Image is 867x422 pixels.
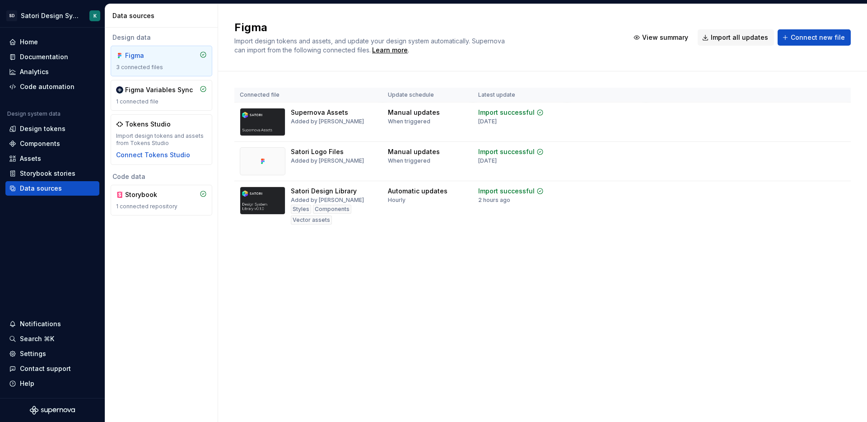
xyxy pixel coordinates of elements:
[116,150,190,159] button: Connect Tokens Studio
[125,85,193,94] div: Figma Variables Sync
[111,114,212,165] a: Tokens StudioImport design tokens and assets from Tokens StudioConnect Tokens Studio
[116,132,207,147] div: Import design tokens and assets from Tokens Studio
[111,33,212,42] div: Design data
[7,110,61,117] div: Design system data
[125,51,168,60] div: Figma
[5,136,99,151] a: Components
[21,11,79,20] div: Satori Design System
[5,122,99,136] a: Design tokens
[5,166,99,181] a: Storybook stories
[234,37,507,54] span: Import design tokens and assets, and update your design system automatically. Supernova can impor...
[478,157,497,164] div: [DATE]
[20,38,38,47] div: Home
[291,197,364,204] div: Added by [PERSON_NAME]
[20,319,61,328] div: Notifications
[116,98,207,105] div: 1 connected file
[6,10,17,21] div: SD
[116,64,207,71] div: 3 connected files
[291,118,364,125] div: Added by [PERSON_NAME]
[478,197,510,204] div: 2 hours ago
[291,216,332,225] div: Vector assets
[20,124,65,133] div: Design tokens
[20,379,34,388] div: Help
[112,11,214,20] div: Data sources
[388,108,440,117] div: Manual updates
[20,334,54,343] div: Search ⌘K
[478,147,535,156] div: Import successful
[116,203,207,210] div: 1 connected repository
[111,46,212,76] a: Figma3 connected files
[5,361,99,376] button: Contact support
[234,20,618,35] h2: Figma
[5,35,99,49] a: Home
[5,65,99,79] a: Analytics
[30,406,75,415] svg: Supernova Logo
[5,50,99,64] a: Documentation
[642,33,688,42] span: View summary
[234,88,382,103] th: Connected file
[111,172,212,181] div: Code data
[291,157,364,164] div: Added by [PERSON_NAME]
[5,80,99,94] a: Code automation
[20,154,41,163] div: Assets
[371,47,409,54] span: .
[111,185,212,216] a: Storybook1 connected repository
[20,364,71,373] div: Contact support
[313,205,351,214] div: Components
[388,187,447,196] div: Automatic updates
[711,33,768,42] span: Import all updates
[20,67,49,76] div: Analytics
[473,88,567,103] th: Latest update
[20,139,60,148] div: Components
[111,80,212,111] a: Figma Variables Sync1 connected file
[388,118,430,125] div: When triggered
[20,52,68,61] div: Documentation
[5,151,99,166] a: Assets
[478,187,535,196] div: Import successful
[5,332,99,346] button: Search ⌘K
[20,169,75,178] div: Storybook stories
[478,118,497,125] div: [DATE]
[291,108,348,117] div: Supernova Assets
[20,82,75,91] div: Code automation
[388,197,406,204] div: Hourly
[125,120,171,129] div: Tokens Studio
[291,205,311,214] div: Styles
[372,46,408,55] a: Learn more
[20,184,62,193] div: Data sources
[5,181,99,196] a: Data sources
[382,88,473,103] th: Update schedule
[2,6,103,25] button: SDSatori Design SystemK
[388,157,430,164] div: When triggered
[388,147,440,156] div: Manual updates
[791,33,845,42] span: Connect new file
[698,29,774,46] button: Import all updates
[778,29,851,46] button: Connect new file
[629,29,694,46] button: View summary
[20,349,46,358] div: Settings
[93,12,97,19] div: K
[5,317,99,331] button: Notifications
[478,108,535,117] div: Import successful
[5,376,99,391] button: Help
[5,347,99,361] a: Settings
[125,190,168,199] div: Storybook
[291,147,344,156] div: Satori Logo Files
[291,187,357,196] div: Satori Design Library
